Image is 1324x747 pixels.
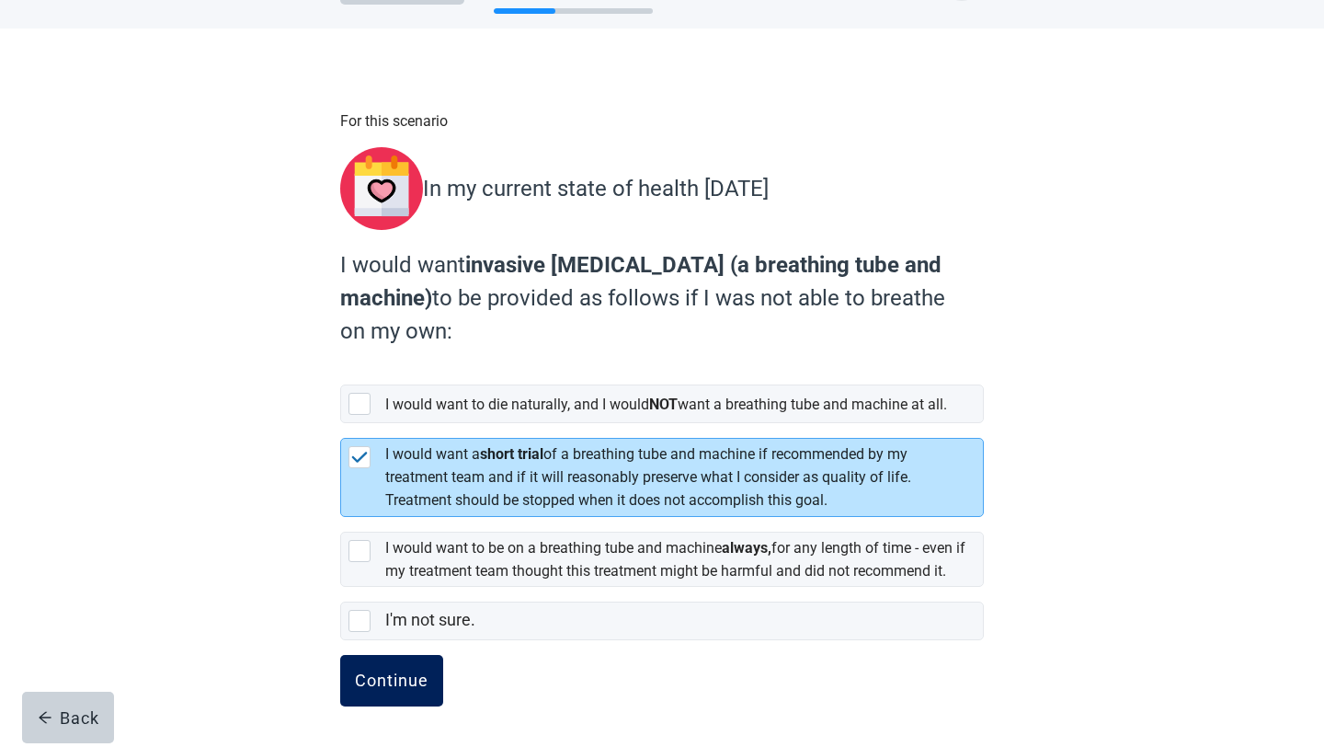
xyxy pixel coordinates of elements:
div: Continue [355,672,428,690]
strong: NOT [649,396,678,413]
label: I'm not sure. [385,610,475,629]
div: [object Object], checkbox, not selected [340,532,984,587]
div: Back [38,708,99,727]
strong: invasive [MEDICAL_DATA] (a breathing tube and machine) [340,252,942,311]
strong: always, [722,539,771,557]
img: svg%3e [340,147,423,230]
label: I would want a of a breathing tube and machine if recommended by my treatment team and if it will... [385,445,911,509]
p: In my current state of health [DATE] [423,172,769,205]
label: I would want to be provided as follows if I was not able to breathe on my own: [340,248,975,348]
div: [object Object], checkbox, not selected [340,385,984,423]
button: Continue [340,655,443,707]
label: I would want to die naturally, and I would want a breathing tube and machine at all. [385,396,947,413]
p: For this scenario [340,109,984,132]
span: arrow-left [38,710,52,725]
div: [object Object], checkbox, selected [340,438,984,516]
strong: short trial [480,445,543,463]
button: arrow-leftBack [22,692,114,743]
div: I'm not sure., checkbox, not selected [340,602,984,640]
label: I would want to be on a breathing tube and machine for any length of time - even if my treatment ... [385,539,965,580]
